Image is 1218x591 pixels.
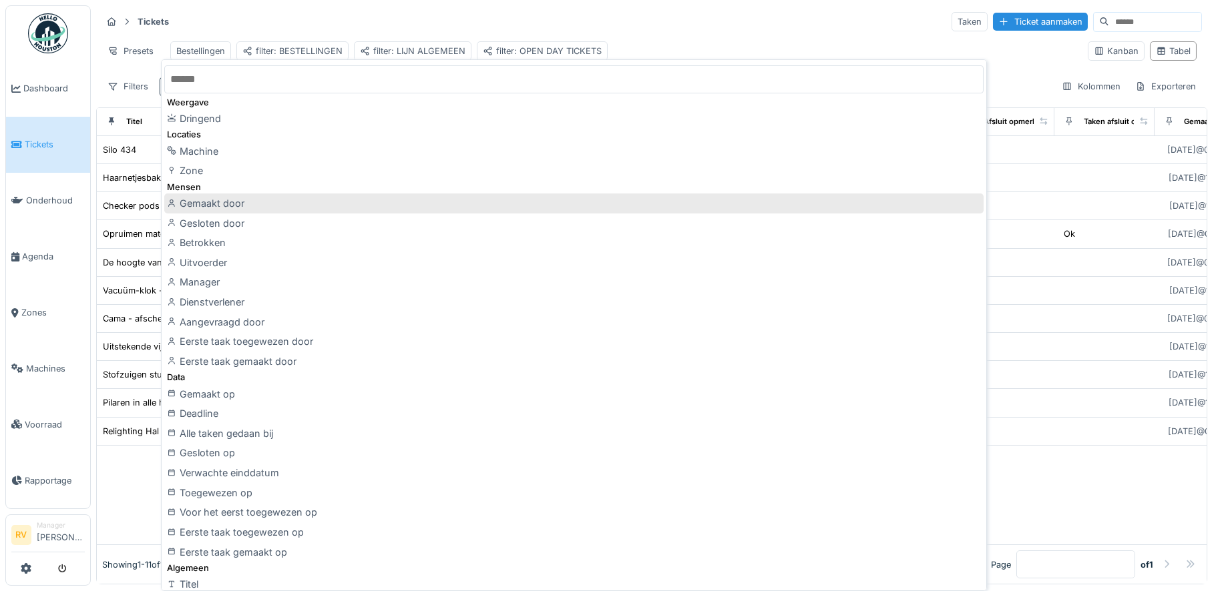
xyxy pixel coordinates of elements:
[103,368,266,381] div: Stofzuigen stuurkasten Probat branderij
[103,425,197,438] div: Relighting Hal 1 + Hal 2
[242,45,343,57] div: filter: BESTELLINGEN
[37,520,85,530] div: Manager
[164,404,984,424] div: Deadline
[1141,558,1153,571] strong: of 1
[1156,45,1191,57] div: Tabel
[1064,227,1075,240] div: Ok
[101,41,160,61] div: Presets
[126,116,142,127] div: Titel
[1084,116,1179,127] div: Taken afsluit opmerkingen
[103,171,186,184] div: Haarnetjesbak kapot
[22,250,85,263] span: Agenda
[11,525,31,545] li: RV
[103,340,274,353] div: Uitstekende vijzen aan plafond silotoren 2
[103,143,136,156] div: Silo 434
[176,45,225,57] div: Bestellingen
[952,12,988,31] div: Taken
[164,233,984,253] div: Betrokken
[164,141,984,161] div: Machine
[164,443,984,463] div: Gesloten op
[164,292,984,312] div: Dienstverlener
[164,463,984,483] div: Verwachte einddatum
[21,306,85,319] span: Zones
[1129,77,1202,96] div: Exporteren
[164,352,984,372] div: Eerste taak gemaakt door
[37,520,85,549] li: [PERSON_NAME]
[103,199,204,212] div: Checker pods into welds
[164,562,984,574] div: Algemeen
[164,542,984,562] div: Eerste taak gemaakt op
[23,82,85,95] span: Dashboard
[164,312,984,332] div: Aangevraagd door
[164,371,984,384] div: Data
[164,213,984,233] div: Gesloten door
[164,181,984,193] div: Mensen
[1094,45,1139,57] div: Kanban
[132,15,174,28] strong: Tickets
[102,558,167,571] div: Showing 1 - 11 of 11
[26,194,85,207] span: Onderhoud
[25,418,85,431] span: Voorraad
[28,13,68,53] img: Badge_color-CXgf-gQk.svg
[164,161,984,181] div: Zone
[991,558,1011,571] div: Page
[1056,77,1127,96] div: Kolommen
[164,253,984,273] div: Uitvoerder
[164,272,984,292] div: Manager
[164,502,984,522] div: Voor het eerst toegewezen op
[101,77,154,96] div: Filters
[164,193,984,213] div: Gemaakt door
[26,362,85,375] span: Machines
[164,332,984,352] div: Eerste taak toegewezen door
[103,312,329,325] div: Cama - afschermen uitstekende pin - zowel L77 als L72
[164,96,984,109] div: Weergave
[25,474,85,487] span: Rapportage
[164,109,984,129] div: Dringend
[483,45,602,57] div: filter: OPEN DAY TICKETS
[103,227,204,240] div: Opruimen materiaal hal 3
[164,384,984,404] div: Gemaakt op
[164,424,984,444] div: Alle taken gedaan bij
[103,396,183,409] div: Pilaren in alle hallen
[993,13,1088,31] div: Ticket aanmaken
[103,284,279,297] div: Vacuüm-klok -nummer op elk pakje printen
[164,483,984,503] div: Toegewezen op
[984,116,1048,127] div: Afsluit opmerking
[360,45,465,57] div: filter: LIJN ALGEMEEN
[164,522,984,542] div: Eerste taak toegewezen op
[164,128,984,141] div: Locaties
[25,138,85,151] span: Tickets
[103,256,319,269] div: De hoogte van de BigBag-leegtrekstations kalibreren.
